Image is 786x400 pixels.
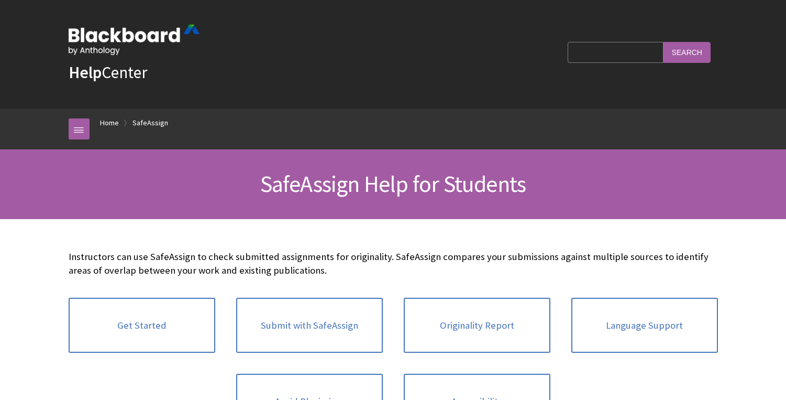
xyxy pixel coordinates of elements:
[132,116,168,129] a: SafeAssign
[260,169,526,198] span: SafeAssign Help for Students
[69,62,147,83] a: HelpCenter
[100,116,119,129] a: Home
[571,298,718,353] a: Language Support
[236,298,383,353] a: Submit with SafeAssign
[663,42,711,62] input: Search
[69,250,718,277] p: Instructors can use SafeAssign to check submitted assignments for originality. SafeAssign compare...
[69,62,102,83] strong: Help
[69,298,215,353] a: Get Started
[404,298,550,353] a: Originality Report
[69,25,200,55] img: Blackboard by Anthology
